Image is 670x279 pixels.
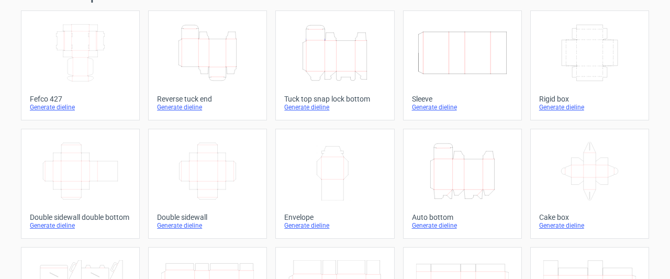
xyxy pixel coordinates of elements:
a: Double sidewallGenerate dieline [148,129,267,239]
a: Cake boxGenerate dieline [530,129,649,239]
div: Generate dieline [284,221,385,230]
div: Double sidewall double bottom [30,213,131,221]
div: Cake box [539,213,640,221]
a: Auto bottomGenerate dieline [403,129,522,239]
div: Generate dieline [30,221,131,230]
div: Rigid box [539,95,640,103]
a: Rigid boxGenerate dieline [530,10,649,120]
a: SleeveGenerate dieline [403,10,522,120]
a: Fefco 427Generate dieline [21,10,140,120]
div: Auto bottom [412,213,513,221]
div: Generate dieline [284,103,385,111]
div: Sleeve [412,95,513,103]
div: Generate dieline [539,103,640,111]
div: Tuck top snap lock bottom [284,95,385,103]
a: EnvelopeGenerate dieline [275,129,394,239]
a: Tuck top snap lock bottomGenerate dieline [275,10,394,120]
a: Double sidewall double bottomGenerate dieline [21,129,140,239]
div: Envelope [284,213,385,221]
div: Generate dieline [157,103,258,111]
div: Generate dieline [412,103,513,111]
a: Reverse tuck endGenerate dieline [148,10,267,120]
div: Generate dieline [30,103,131,111]
div: Fefco 427 [30,95,131,103]
div: Generate dieline [157,221,258,230]
div: Generate dieline [412,221,513,230]
div: Reverse tuck end [157,95,258,103]
div: Generate dieline [539,221,640,230]
div: Double sidewall [157,213,258,221]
